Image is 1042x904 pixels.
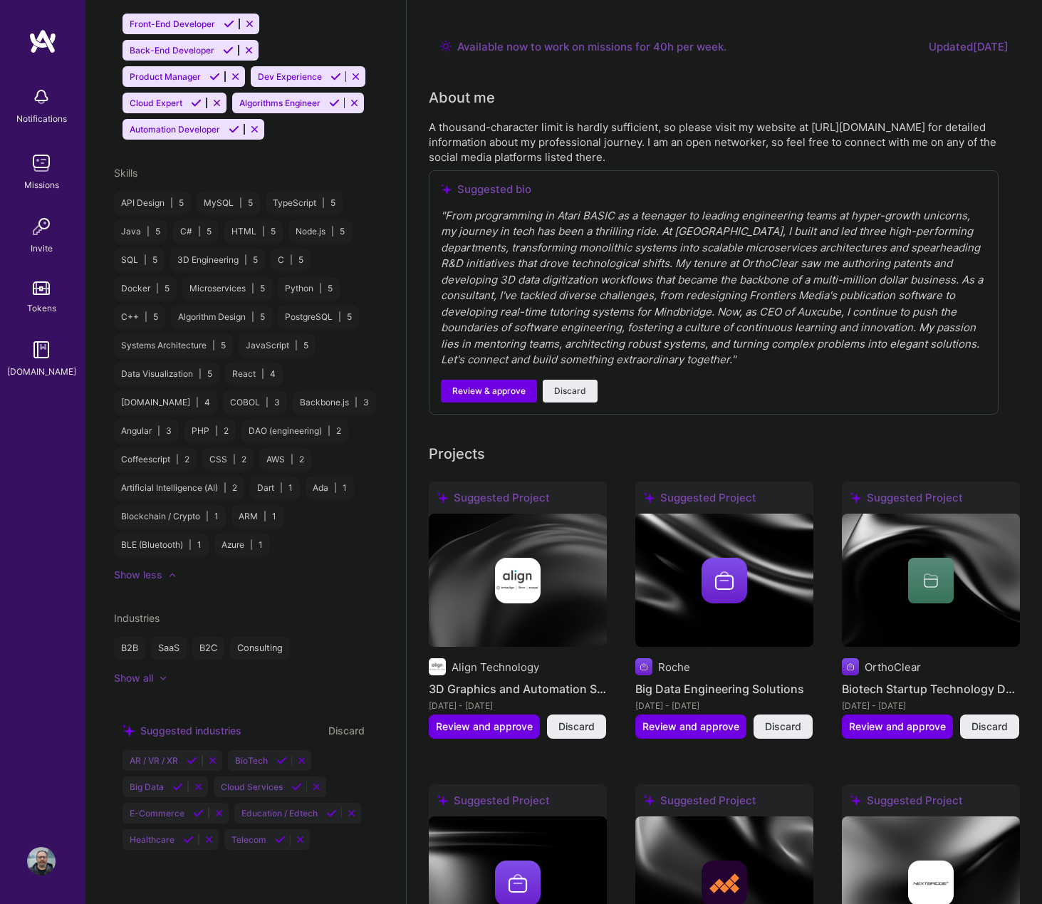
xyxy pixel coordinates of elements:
[429,784,607,822] div: Suggested Project
[114,192,191,214] div: API Design 5
[495,558,541,603] img: Company logo
[311,781,322,792] i: Reject
[184,420,236,442] div: PHP 2
[202,448,254,471] div: CSS 2
[330,71,341,82] i: Accept
[850,795,861,806] i: icon SuggestedTeams
[290,254,293,266] span: |
[452,385,526,398] span: Review & approve
[147,226,150,237] span: |
[306,477,354,499] div: Ada 1
[295,340,298,351] span: |
[437,492,448,503] i: icon SuggestedTeams
[130,755,178,766] span: AR / VR / XR
[251,283,254,294] span: |
[280,482,283,494] span: |
[233,454,236,465] span: |
[214,534,270,556] div: Azure 1
[230,637,290,660] div: Consulting
[114,391,217,414] div: [DOMAIN_NAME] 4
[187,755,197,766] i: Accept
[261,368,264,380] span: |
[176,454,179,465] span: |
[123,723,241,738] div: Suggested industries
[130,781,164,792] span: Big Data
[241,808,318,819] span: Education / Edtech
[250,477,300,499] div: Dart 1
[271,249,311,271] div: C 5
[251,311,254,323] span: |
[27,212,56,241] img: Invite
[554,385,586,398] span: Discard
[326,808,337,819] i: Accept
[157,425,160,437] span: |
[259,448,311,471] div: AWS 2
[635,658,652,675] img: Company logo
[224,220,283,243] div: HTML 5
[114,249,165,271] div: SQL 5
[441,182,986,197] div: Suggested bio
[114,420,179,442] div: Angular 3
[349,98,360,108] i: Reject
[151,637,187,660] div: SaaS
[437,795,448,806] i: icon SuggestedTeams
[842,698,1020,713] div: [DATE] - [DATE]
[214,808,224,819] i: Reject
[130,124,220,135] span: Automation Developer
[239,334,316,357] div: JavaScript 5
[429,87,495,108] div: About me
[198,226,201,237] span: |
[319,283,322,294] span: |
[27,847,56,876] img: User Avatar
[635,482,813,519] div: Suggested Project
[130,45,214,56] span: Back-End Developer
[225,363,283,385] div: React 4
[192,637,224,660] div: B2C
[849,719,946,734] span: Review and approve
[702,558,747,603] img: Company logo
[114,477,244,499] div: Artificial Intelligence (AI) 2
[182,277,272,300] div: Microservices 5
[842,482,1020,519] div: Suggested Project
[842,784,1020,822] div: Suggested Project
[223,45,234,56] i: Accept
[27,83,56,111] img: bell
[212,98,222,108] i: Reject
[235,755,268,766] span: BioTech
[130,808,184,819] span: E-Commerce
[429,443,485,464] div: Add projects you've worked on
[644,492,655,503] i: icon SuggestedTeams
[258,71,322,82] span: Dev Experience
[653,40,667,53] span: 40
[452,660,539,675] div: Align Technology
[114,505,226,528] div: Blockchain / Crypto 1
[429,87,495,108] div: Tell us a little about yourself
[350,71,361,82] i: Reject
[331,226,334,237] span: |
[221,781,283,792] span: Cloud Services
[276,755,287,766] i: Accept
[31,241,53,256] div: Invite
[27,336,56,364] img: guide book
[209,71,220,82] i: Accept
[295,834,306,845] i: Reject
[642,719,739,734] span: Review and approve
[429,514,607,648] img: cover
[183,834,194,845] i: Accept
[241,420,348,442] div: DAO (engineering) 2
[244,254,247,266] span: |
[275,834,286,845] i: Accept
[250,539,253,551] span: |
[207,755,218,766] i: Reject
[429,680,607,698] h4: 3D Graphics and Automation Systems Development
[16,111,67,126] div: Notifications
[230,71,241,82] i: Reject
[114,334,233,357] div: Systems Architecture 5
[172,781,183,792] i: Accept
[231,834,266,845] span: Telecom
[239,197,242,209] span: |
[170,197,173,209] span: |
[114,306,165,328] div: C++ 5
[27,301,56,316] div: Tokens
[658,660,690,675] div: Roche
